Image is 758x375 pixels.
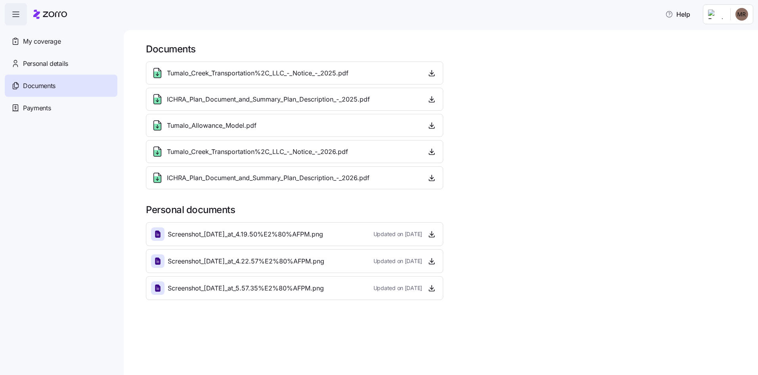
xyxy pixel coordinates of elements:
span: Updated on [DATE] [373,284,422,292]
img: 337cff621c6f0f36a75b3fd6842ef07a [735,8,748,21]
span: Tumalo_Creek_Transportation%2C_LLC_-_Notice_-_2026.pdf [167,147,348,157]
span: Screenshot_[DATE]_at_5.57.35%E2%80%AFPM.png [168,283,324,293]
span: Personal details [23,59,68,69]
span: Documents [23,81,56,91]
span: Tumalo_Creek_Transportation%2C_LLC_-_Notice_-_2025.pdf [167,68,348,78]
a: Personal details [5,52,117,75]
span: My coverage [23,37,61,46]
span: Screenshot_[DATE]_at_4.22.57%E2%80%AFPM.png [168,256,324,266]
span: Screenshot_[DATE]_at_4.19.50%E2%80%AFPM.png [168,229,323,239]
a: My coverage [5,30,117,52]
span: Tumalo_Allowance_Model.pdf [167,121,256,131]
h1: Documents [146,43,747,55]
span: Help [665,10,690,19]
span: Updated on [DATE] [373,257,422,265]
span: ICHRA_Plan_Document_and_Summary_Plan_Description_-_2026.pdf [167,173,369,183]
h1: Personal documents [146,204,747,216]
span: ICHRA_Plan_Document_and_Summary_Plan_Description_-_2025.pdf [167,94,370,104]
a: Documents [5,75,117,97]
img: Employer logo [708,10,724,19]
span: Payments [23,103,51,113]
a: Payments [5,97,117,119]
span: Updated on [DATE] [373,230,422,238]
button: Help [659,6,697,22]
